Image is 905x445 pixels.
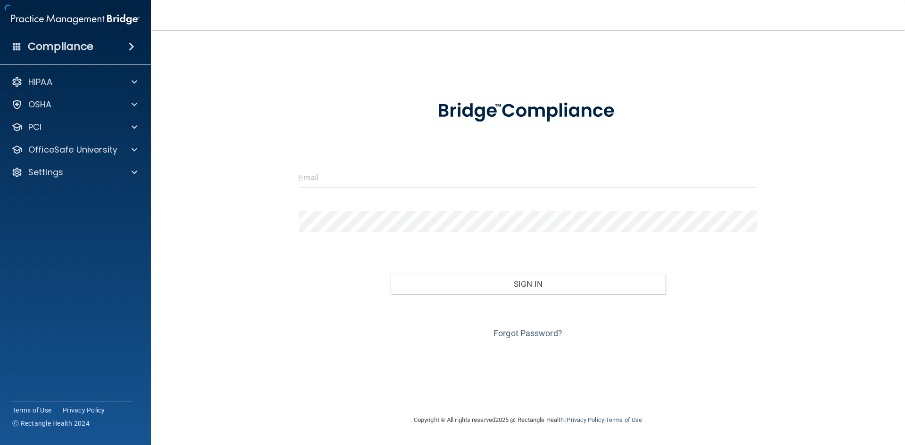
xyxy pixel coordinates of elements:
[567,416,604,423] a: Privacy Policy
[299,167,757,188] input: Email
[390,274,666,294] button: Sign In
[606,416,642,423] a: Terms of Use
[28,99,52,110] p: OSHA
[356,405,700,435] div: Copyright © All rights reserved 2025 @ Rectangle Health | |
[418,87,638,136] img: bridge_compliance_login_screen.278c3ca4.svg
[12,405,51,415] a: Terms of Use
[63,405,105,415] a: Privacy Policy
[28,144,117,155] p: OfficeSafe University
[28,167,63,178] p: Settings
[11,121,137,133] a: PCI
[28,40,93,53] h4: Compliance
[11,99,137,110] a: OSHA
[28,76,52,88] p: HIPAA
[494,328,562,338] a: Forgot Password?
[11,167,137,178] a: Settings
[12,419,90,428] span: Ⓒ Rectangle Health 2024
[11,76,137,88] a: HIPAA
[11,144,137,155] a: OfficeSafe University
[28,121,41,133] p: PCI
[11,10,140,29] img: PMB logo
